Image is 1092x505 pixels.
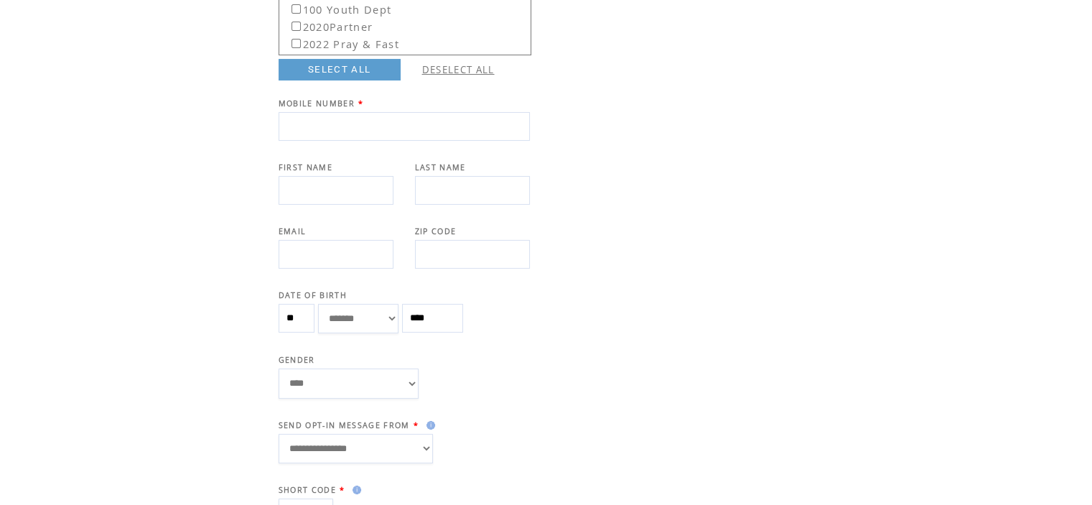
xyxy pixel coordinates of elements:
[279,98,355,108] span: MOBILE NUMBER
[422,421,435,430] img: help.gif
[281,50,470,68] label: 27th [PERSON_NAME]. Giving
[279,290,347,300] span: DATE OF BIRTH
[422,63,495,76] a: DESELECT ALL
[415,162,466,172] span: LAST NAME
[279,355,315,365] span: GENDER
[279,485,336,495] span: SHORT CODE
[291,4,301,14] input: 100 Youth Dept
[279,162,332,172] span: FIRST NAME
[291,39,301,48] input: 2022 Pray & Fast
[415,226,457,236] span: ZIP CODE
[348,486,361,494] img: help.gif
[291,22,301,31] input: 2020Partner
[279,226,307,236] span: EMAIL
[281,33,399,51] label: 2022 Pray & Fast
[279,59,401,80] a: SELECT ALL
[279,420,410,430] span: SEND OPT-IN MESSAGE FROM
[281,16,373,34] label: 2020Partner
